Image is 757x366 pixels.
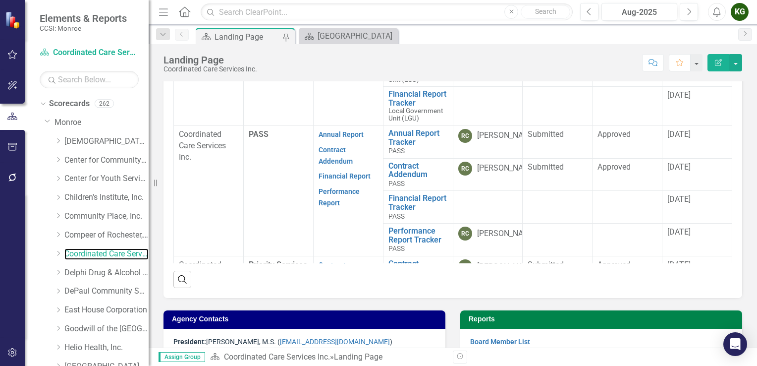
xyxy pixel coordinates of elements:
td: Double-Click to Edit [593,256,662,289]
td: Double-Click to Edit [662,158,732,191]
td: Double-Click to Edit [593,224,662,256]
td: Double-Click to Edit [313,125,383,256]
a: Contract Addendum [319,261,353,280]
span: [DATE] [667,129,691,139]
a: Helio Health, Inc. [64,342,149,354]
div: RC [458,259,472,273]
span: PASS [388,212,405,220]
a: Center for Youth Services, Inc. [64,173,149,184]
span: Elements & Reports [40,12,127,24]
div: Coordinated Care Services Inc. [163,65,257,73]
span: Submitted [528,162,564,172]
a: Board Member List [470,338,530,346]
div: RC [458,129,472,143]
img: ClearPoint Strategy [5,11,22,28]
a: Coordinated Care Services Inc. [40,47,139,59]
span: [DATE] [667,194,691,204]
td: Double-Click to Edit [174,125,244,256]
td: Double-Click to Edit [593,158,662,191]
a: Delphi Drug & Alcohol Council [64,267,149,279]
div: RC [458,227,472,241]
div: [GEOGRAPHIC_DATA] [318,30,395,42]
td: Double-Click to Edit [453,87,523,126]
td: Double-Click to Edit [523,224,593,256]
h3: Agency Contacts [172,315,440,323]
span: PASS [388,180,405,187]
a: DePaul Community Services, lnc. [64,286,149,297]
td: Double-Click to Edit [662,224,732,256]
td: Double-Click to Edit Right Click for Context Menu [383,224,453,256]
div: Open Intercom Messenger [723,332,747,356]
a: Compeer of Rochester, Inc. [64,230,149,241]
td: Double-Click to Edit [593,191,662,224]
p: Coordinated Care Services Inc. [179,129,238,163]
span: PASS [388,244,405,252]
td: Double-Click to Edit [523,256,593,289]
td: Double-Click to Edit Right Click for Context Menu [383,256,453,289]
small: CCSI: Monroe [40,24,127,32]
td: Double-Click to Edit [662,256,732,289]
a: East House Corporation [64,305,149,316]
h3: Reports [469,315,737,323]
td: Double-Click to Edit [523,125,593,158]
span: [DATE] [667,90,691,100]
span: Priority Services [249,260,307,269]
td: Double-Click to Edit [662,191,732,224]
a: Performance Report Tracker [388,227,448,244]
a: Financial Report [319,172,371,180]
a: Monroe [54,117,149,128]
td: Double-Click to Edit [593,87,662,126]
span: Search [535,7,556,15]
a: Contract Addendum [388,259,448,277]
a: Financial Report Tracker [388,194,448,211]
p: Coordinated Care Services Inc. [179,259,238,294]
span: PASS [249,129,269,139]
td: Double-Click to Edit [523,87,593,126]
div: [PERSON_NAME] [477,261,537,272]
input: Search ClearPoint... [201,3,573,21]
button: Aug-2025 [601,3,677,21]
a: Coordinated Care Services Inc. [64,248,149,260]
td: Double-Click to Edit Right Click for Context Menu [383,158,453,191]
div: » [210,352,445,363]
td: Double-Click to Edit [453,256,523,289]
div: RC [458,162,472,176]
div: 262 [95,100,114,108]
button: Search [521,5,570,19]
td: Double-Click to Edit [453,158,523,191]
span: Approved [597,129,631,139]
button: KG [731,3,749,21]
span: Submitted [528,260,564,269]
span: [PERSON_NAME], M.S. ( ) [173,338,392,346]
span: [DATE] [667,162,691,172]
a: Financial Report Tracker [388,90,448,107]
td: Double-Click to Edit Right Click for Context Menu [383,125,453,158]
div: Landing Page [163,55,257,65]
a: Center for Community Alternatives [64,155,149,166]
td: Double-Click to Edit [174,256,244,354]
div: Landing Page [215,31,280,43]
td: Double-Click to Edit [453,125,523,158]
td: Double-Click to Edit Right Click for Context Menu [383,87,453,126]
a: [GEOGRAPHIC_DATA] [301,30,395,42]
a: Children's Institute, Inc. [64,192,149,203]
a: Annual Report [319,130,364,138]
td: Double-Click to Edit [313,256,383,354]
a: Goodwill of the [GEOGRAPHIC_DATA] [64,323,149,335]
td: Double-Click to Edit [662,125,732,158]
td: Double-Click to Edit [523,158,593,191]
td: Double-Click to Edit [453,224,523,256]
div: [PERSON_NAME] [477,163,537,174]
span: Approved [597,162,631,172]
a: Coordinated Care Services Inc. [224,352,330,362]
div: Landing Page [334,352,382,362]
a: [EMAIL_ADDRESS][DOMAIN_NAME] [280,338,390,346]
td: Double-Click to Edit [593,125,662,158]
a: Community Place, Inc. [64,211,149,222]
div: [PERSON_NAME] [477,130,537,141]
td: Double-Click to Edit Right Click for Context Menu [383,191,453,224]
a: Contract Addendum [388,162,448,179]
span: [DATE] [667,260,691,269]
td: Double-Click to Edit [662,87,732,126]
